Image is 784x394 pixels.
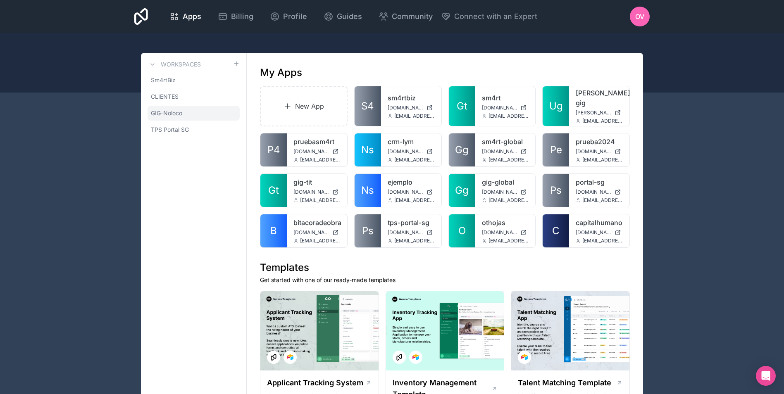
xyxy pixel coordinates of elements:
a: S4 [355,86,381,126]
span: [EMAIL_ADDRESS][DOMAIN_NAME] [300,157,341,163]
span: [EMAIL_ADDRESS][DOMAIN_NAME] [582,118,623,124]
span: Ug [549,100,563,113]
span: [DOMAIN_NAME] [576,229,611,236]
a: Gg [449,133,475,166]
span: [DOMAIN_NAME] [293,148,329,155]
span: Ns [361,143,374,157]
a: gig-tit [293,177,341,187]
h1: Applicant Tracking System [267,377,363,389]
p: Get started with one of our ready-made templates [260,276,630,284]
span: Sm4rtBiz [151,76,176,84]
span: Gt [457,100,467,113]
a: Gt [260,174,287,207]
span: [DOMAIN_NAME] [482,148,517,155]
div: Open Intercom Messenger [756,366,776,386]
span: C [552,224,560,237]
a: [DOMAIN_NAME] [482,189,529,195]
a: [DOMAIN_NAME] [388,148,435,155]
a: Profile [263,7,314,26]
span: [DOMAIN_NAME] [388,148,423,155]
span: Ps [550,184,562,197]
span: [DOMAIN_NAME] [293,229,329,236]
span: [EMAIL_ADDRESS][DOMAIN_NAME] [394,197,435,204]
span: [EMAIL_ADDRESS][DOMAIN_NAME] [394,157,435,163]
img: Airtable Logo [521,354,528,361]
span: [DOMAIN_NAME] [388,229,423,236]
span: Gg [455,143,469,157]
a: sm4rt-global [482,137,529,147]
span: [DOMAIN_NAME] [482,229,517,236]
a: Ns [355,133,381,166]
span: Profile [283,11,307,22]
h3: Workspaces [161,60,201,69]
img: Airtable Logo [287,354,293,361]
a: ejemplo [388,177,435,187]
img: Airtable Logo [412,354,419,361]
a: O [449,214,475,247]
span: GIG-Noloco [151,109,182,117]
a: capitalhumano [576,218,623,228]
span: Ps [362,224,374,237]
span: [EMAIL_ADDRESS][DOMAIN_NAME] [582,157,623,163]
span: CLIENTES [151,93,179,101]
a: Pe [543,133,569,166]
a: [PERSON_NAME]-gig [576,88,623,108]
span: [EMAIL_ADDRESS][DOMAIN_NAME] [489,197,529,204]
h1: My Apps [260,66,302,79]
span: [EMAIL_ADDRESS][DOMAIN_NAME] [489,157,529,163]
span: P4 [267,143,280,157]
span: Billing [231,11,253,22]
a: B [260,214,287,247]
a: [DOMAIN_NAME] [482,104,529,111]
a: Ps [355,214,381,247]
a: TPS Portal SG [148,122,240,137]
a: Sm4rtBiz [148,73,240,88]
a: bitacoradeobra [293,218,341,228]
span: TPS Portal SG [151,126,189,134]
span: Gt [268,184,279,197]
span: Gg [455,184,469,197]
span: O [458,224,466,237]
a: crm-lym [388,137,435,147]
span: [EMAIL_ADDRESS][DOMAIN_NAME] [489,113,529,119]
span: [DOMAIN_NAME] [576,189,611,195]
span: [EMAIL_ADDRESS][DOMAIN_NAME] [489,237,529,244]
span: Guides [337,11,362,22]
a: othojas [482,218,529,228]
span: [DOMAIN_NAME] [482,189,517,195]
span: [DOMAIN_NAME] [576,148,611,155]
span: Connect with an Expert [454,11,537,22]
h1: Templates [260,261,630,274]
a: [DOMAIN_NAME] [576,189,623,195]
span: [EMAIL_ADDRESS][DOMAIN_NAME] [582,237,623,244]
span: [DOMAIN_NAME] [388,104,423,111]
a: Ps [543,174,569,207]
span: Ns [361,184,374,197]
a: GIG-Noloco [148,106,240,121]
a: portal-sg [576,177,623,187]
a: [DOMAIN_NAME] [293,189,341,195]
span: Community [392,11,433,22]
a: Gt [449,86,475,126]
span: [EMAIL_ADDRESS][DOMAIN_NAME] [300,237,341,244]
span: [PERSON_NAME][DOMAIN_NAME] [576,109,611,116]
span: [DOMAIN_NAME] [293,189,329,195]
a: [DOMAIN_NAME] [388,104,435,111]
a: [DOMAIN_NAME] [482,148,529,155]
span: [EMAIL_ADDRESS][DOMAIN_NAME] [582,197,623,204]
a: Guides [317,7,369,26]
a: CLIENTES [148,89,240,104]
a: prueba2024 [576,137,623,147]
a: sm4rt [482,93,529,103]
span: [EMAIL_ADDRESS][DOMAIN_NAME] [394,113,435,119]
a: sm4rtbiz [388,93,435,103]
a: [DOMAIN_NAME] [576,148,623,155]
a: Ns [355,174,381,207]
a: [DOMAIN_NAME] [293,229,341,236]
span: [EMAIL_ADDRESS][DOMAIN_NAME] [300,197,341,204]
span: [DOMAIN_NAME] [388,189,423,195]
span: [EMAIL_ADDRESS][DOMAIN_NAME] [394,237,435,244]
span: B [270,224,277,237]
h1: Talent Matching Template [518,377,611,389]
span: [DOMAIN_NAME] [482,104,517,111]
